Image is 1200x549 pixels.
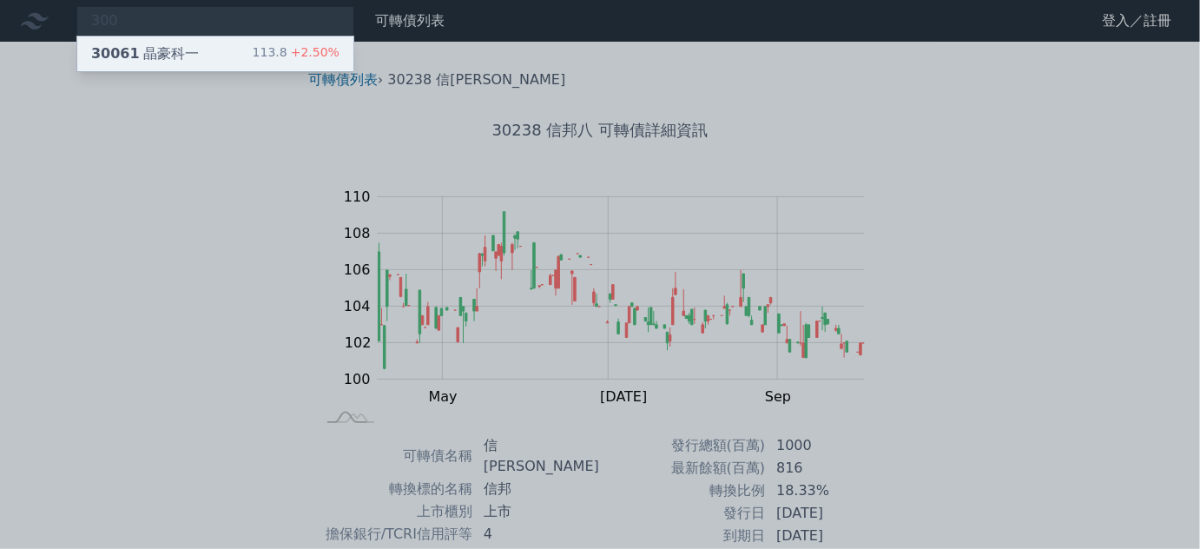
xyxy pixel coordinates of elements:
iframe: Chat Widget [1113,466,1200,549]
div: 晶豪科一 [91,43,199,64]
div: 113.8 [253,43,340,64]
div: 聊天小工具 [1113,466,1200,549]
span: +2.50% [287,45,340,59]
span: 30061 [91,45,140,62]
a: 30061晶豪科一 113.8+2.50% [77,36,353,71]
